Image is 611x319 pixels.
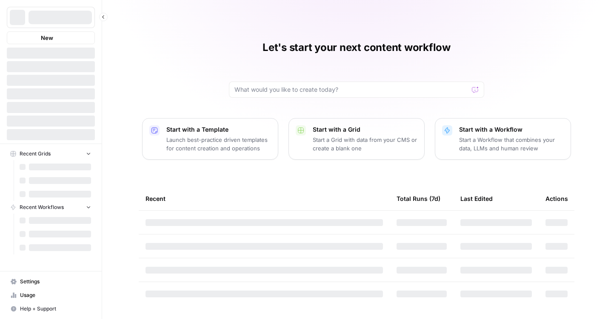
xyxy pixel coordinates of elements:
[7,201,95,214] button: Recent Workflows
[20,291,91,299] span: Usage
[20,305,91,313] span: Help + Support
[7,147,95,160] button: Recent Grids
[263,41,451,54] h1: Let's start your next content workflow
[142,118,278,160] button: Start with a TemplateLaunch best-practice driven templates for content creation and operations
[166,136,271,152] p: Launch best-practice driven templates for content creation and operations
[7,288,95,302] a: Usage
[460,187,493,210] div: Last Edited
[146,187,383,210] div: Recent
[7,31,95,44] button: New
[545,187,568,210] div: Actions
[397,187,440,210] div: Total Runs (7d)
[20,150,51,158] span: Recent Grids
[435,118,571,160] button: Start with a WorkflowStart a Workflow that combines your data, LLMs and human review
[20,203,64,211] span: Recent Workflows
[288,118,425,160] button: Start with a GridStart a Grid with data from your CMS or create a blank one
[313,125,417,134] p: Start with a Grid
[234,85,468,94] input: What would you like to create today?
[459,125,564,134] p: Start with a Workflow
[459,136,564,152] p: Start a Workflow that combines your data, LLMs and human review
[7,302,95,316] button: Help + Support
[41,34,53,42] span: New
[20,278,91,285] span: Settings
[7,275,95,288] a: Settings
[166,125,271,134] p: Start with a Template
[313,136,417,152] p: Start a Grid with data from your CMS or create a blank one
